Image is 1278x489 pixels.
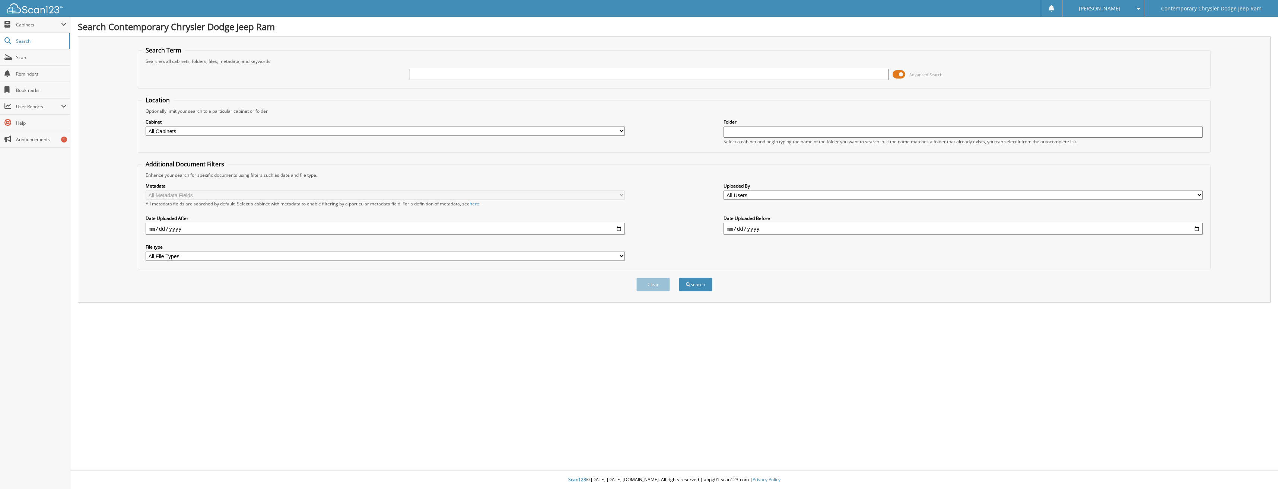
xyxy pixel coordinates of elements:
div: Select a cabinet and begin typing the name of the folder you want to search in. If the name match... [724,138,1202,145]
legend: Location [142,96,174,104]
div: Optionally limit your search to a particular cabinet or folder [142,108,1207,114]
label: Uploaded By [724,183,1202,189]
span: Help [16,120,66,126]
input: start [146,223,624,235]
label: File type [146,244,624,250]
legend: Additional Document Filters [142,160,228,168]
button: Clear [636,278,670,291]
span: Cabinets [16,22,61,28]
span: Scan [16,54,66,61]
span: Bookmarks [16,87,66,93]
img: scan123-logo-white.svg [7,3,63,13]
label: Metadata [146,183,624,189]
span: User Reports [16,103,61,110]
div: Enhance your search for specific documents using filters such as date and file type. [142,172,1207,178]
span: Announcements [16,136,66,143]
legend: Search Term [142,46,185,54]
span: Contemporary Chrysler Dodge Jeep Ram [1161,6,1262,11]
div: Searches all cabinets, folders, files, metadata, and keywords [142,58,1207,64]
label: Cabinet [146,119,624,125]
label: Folder [724,119,1202,125]
span: Scan123 [568,476,586,483]
label: Date Uploaded Before [724,215,1202,221]
span: Advanced Search [909,72,942,77]
span: [PERSON_NAME] [1079,6,1120,11]
div: 1 [61,137,67,143]
span: Search [16,38,65,44]
a: Privacy Policy [753,476,781,483]
a: here [470,201,479,207]
span: Reminders [16,71,66,77]
label: Date Uploaded After [146,215,624,221]
input: end [724,223,1202,235]
div: © [DATE]-[DATE] [DOMAIN_NAME]. All rights reserved | appg01-scan123-com | [70,471,1278,489]
h1: Search Contemporary Chrysler Dodge Jeep Ram [78,20,1271,33]
div: All metadata fields are searched by default. Select a cabinet with metadata to enable filtering b... [146,201,624,207]
button: Search [679,278,712,291]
